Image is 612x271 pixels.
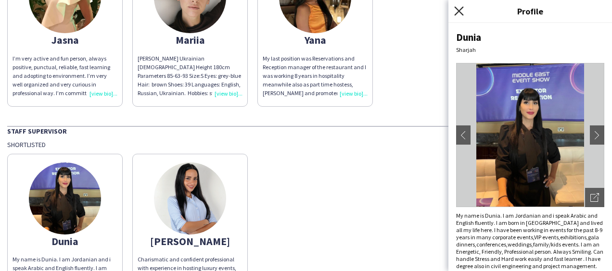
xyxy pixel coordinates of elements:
div: Shortlisted [7,140,605,149]
div: Dunia [13,237,117,246]
div: Mariia [138,36,242,44]
div: Jasna [13,36,117,44]
img: Crew avatar or photo [456,63,604,207]
img: thumb-64d77faaea2a9.png [154,162,226,234]
div: Dunia [456,31,604,44]
div: [PERSON_NAME] Ukrainian [DEMOGRAPHIC_DATA] Height 180cm Parameters 85-63-93 Size:S Eyes: grey-blu... [138,54,242,98]
div: Yana [263,36,368,44]
div: [PERSON_NAME] [138,237,242,246]
img: thumb-61b6a0fd-5a09-4961-be13-a369bb24672d.jpg [29,162,101,234]
div: My last position was Reservations and Reception manager of the restaurant and I was working 8 yea... [263,54,368,98]
h3: Profile [448,5,612,17]
div: I’m very active and fun person, always positive, punctual, reliable, fast learning and adopting t... [13,54,117,98]
div: My name is Dunia. I am Jordanian and i speak Arabic and English fluently. I am born in [GEOGRAPHI... [456,212,604,270]
div: Sharjah [456,46,604,53]
div: Open photos pop-in [585,188,604,207]
div: Staff Supervisor [7,126,605,135]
